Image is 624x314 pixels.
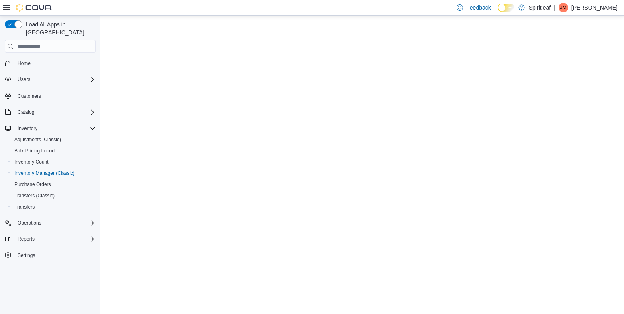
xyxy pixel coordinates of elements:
a: Home [14,59,34,68]
span: Bulk Pricing Import [14,148,55,154]
button: Reports [2,233,99,245]
span: Inventory Manager (Classic) [14,170,75,176]
a: Customers [14,91,44,101]
span: Adjustments (Classic) [11,135,96,144]
input: Dark Mode [498,4,514,12]
span: Inventory Manager (Classic) [11,168,96,178]
div: Jessica M [559,3,568,12]
button: Settings [2,249,99,261]
nav: Complex example [5,54,96,282]
button: Inventory [14,124,41,133]
button: Operations [14,218,45,228]
span: Purchase Orders [11,180,96,189]
span: Operations [14,218,96,228]
span: Transfers [14,204,35,210]
a: Bulk Pricing Import [11,146,58,156]
button: Transfers (Classic) [8,190,99,201]
button: Catalog [14,107,37,117]
p: [PERSON_NAME] [571,3,618,12]
span: Reports [14,234,96,244]
button: Home [2,57,99,69]
span: JM [560,3,567,12]
span: Load All Apps in [GEOGRAPHIC_DATA] [22,20,96,36]
a: Inventory Count [11,157,52,167]
span: Bulk Pricing Import [11,146,96,156]
span: Customers [18,93,41,99]
button: Purchase Orders [8,179,99,190]
span: Inventory Count [14,159,49,165]
button: Bulk Pricing Import [8,145,99,156]
span: Settings [18,252,35,259]
span: Users [14,75,96,84]
a: Settings [14,251,38,260]
span: Users [18,76,30,83]
span: Reports [18,236,35,242]
button: Reports [14,234,38,244]
button: Catalog [2,107,99,118]
span: Inventory [14,124,96,133]
span: Transfers (Classic) [11,191,96,201]
a: Inventory Manager (Classic) [11,168,78,178]
span: Home [14,58,96,68]
button: Operations [2,217,99,229]
span: Catalog [14,107,96,117]
p: Spiritleaf [529,3,551,12]
span: Settings [14,250,96,260]
button: Adjustments (Classic) [8,134,99,145]
button: Transfers [8,201,99,213]
span: Purchase Orders [14,181,51,188]
a: Transfers [11,202,38,212]
button: Users [14,75,33,84]
button: Inventory Count [8,156,99,168]
button: Users [2,74,99,85]
span: Catalog [18,109,34,115]
button: Customers [2,90,99,101]
a: Transfers (Classic) [11,191,58,201]
span: Inventory Count [11,157,96,167]
span: Operations [18,220,41,226]
button: Inventory [2,123,99,134]
a: Purchase Orders [11,180,54,189]
span: Transfers [11,202,96,212]
span: Feedback [466,4,491,12]
span: Transfers (Classic) [14,192,55,199]
span: Home [18,60,31,67]
button: Inventory Manager (Classic) [8,168,99,179]
p: | [554,3,555,12]
span: Inventory [18,125,37,132]
img: Cova [16,4,52,12]
span: Adjustments (Classic) [14,136,61,143]
a: Adjustments (Classic) [11,135,64,144]
span: Customers [14,91,96,101]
